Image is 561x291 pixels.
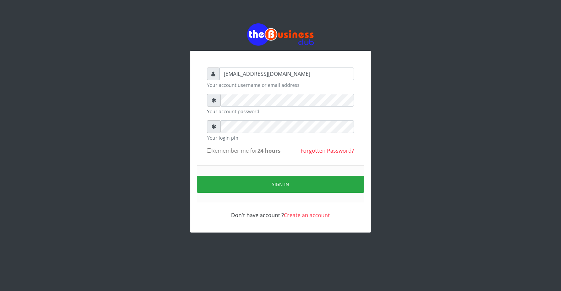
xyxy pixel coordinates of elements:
[207,203,354,219] div: Don't have account ?
[219,67,354,80] input: Username or email address
[284,211,330,219] a: Create an account
[207,108,354,115] small: Your account password
[207,147,280,155] label: Remember me for
[207,148,211,153] input: Remember me for24 hours
[207,82,354,89] small: Your account username or email address
[197,176,364,193] button: Sign in
[257,147,280,154] b: 24 hours
[207,134,354,141] small: Your login pin
[301,147,354,154] a: Forgotten Password?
